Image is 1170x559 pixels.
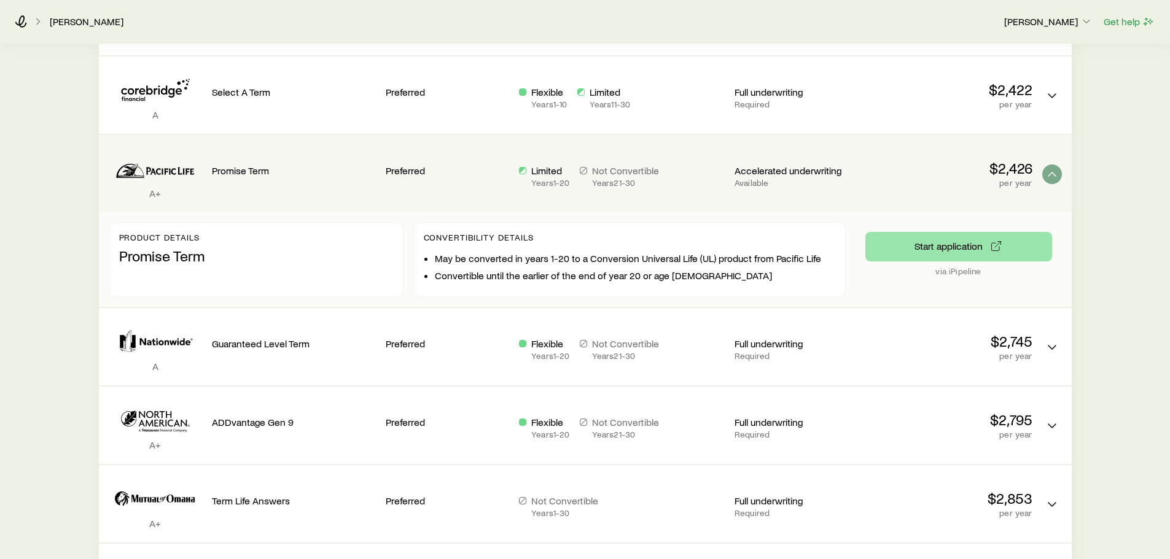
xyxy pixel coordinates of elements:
p: Preferred [386,416,509,428]
p: per year [868,430,1032,439]
p: Years 1 - 20 [531,430,569,439]
p: via iPipeline [865,266,1052,276]
p: Not Convertible [592,416,659,428]
p: Full underwriting [735,337,858,350]
p: A+ [109,439,202,451]
p: per year [868,351,1032,361]
p: per year [868,99,1032,109]
p: Years 1 - 20 [531,351,569,361]
p: $2,745 [868,333,1032,350]
p: Term Life Answers [212,495,376,507]
p: Years 1 - 30 [531,508,598,518]
p: Years 11 - 30 [590,99,631,109]
p: Required [735,508,858,518]
p: Full underwriting [735,86,858,98]
p: Years 1 - 10 [531,99,567,109]
p: Limited [590,86,631,98]
p: Preferred [386,164,509,177]
p: Accelerated underwriting [735,164,858,177]
a: [PERSON_NAME] [49,16,124,28]
button: via iPipeline [865,232,1052,261]
button: [PERSON_NAME] [1004,15,1093,29]
p: Years 21 - 30 [592,178,659,188]
p: per year [868,178,1032,188]
p: A [109,360,202,372]
p: Years 21 - 30 [592,351,659,361]
p: Product details [119,233,393,242]
p: Available [735,178,858,188]
li: May be converted in years 1-20 to a Conversion Universal Life (UL) product from Pacific Life [435,252,835,264]
p: Promise Term [119,247,393,264]
li: Convertible until the earlier of the end of year 20 or age [DEMOGRAPHIC_DATA] [435,269,835,282]
p: Select A Term [212,86,376,98]
p: Preferred [386,495,509,507]
p: Years 1 - 20 [531,178,569,188]
p: Guaranteed Level Term [212,337,376,350]
p: per year [868,508,1032,518]
p: $2,853 [868,490,1032,507]
p: ADDvantage Gen 9 [212,416,376,428]
p: Limited [531,164,569,177]
p: Full underwriting [735,495,858,507]
p: Years 21 - 30 [592,430,659,439]
p: Required [735,430,858,439]
p: Required [735,351,858,361]
p: Not Convertible [531,495,598,507]
p: Preferred [386,86,509,98]
p: $2,795 [868,411,1032,428]
p: A [109,109,202,121]
p: Required [735,99,858,109]
p: A+ [109,187,202,199]
p: $2,422 [868,81,1032,98]
p: Flexible [531,416,569,428]
p: Promise Term [212,164,376,177]
p: A+ [109,517,202,530]
p: Flexible [531,337,569,350]
p: Convertibility Details [424,233,835,242]
p: $2,426 [868,160,1032,177]
p: Full underwriting [735,416,858,428]
p: Flexible [531,86,567,98]
p: Not Convertible [592,164,659,177]
p: Not Convertible [592,337,659,350]
p: [PERSON_NAME] [1004,15,1093,28]
button: Get help [1103,15,1155,29]
p: Preferred [386,337,509,350]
